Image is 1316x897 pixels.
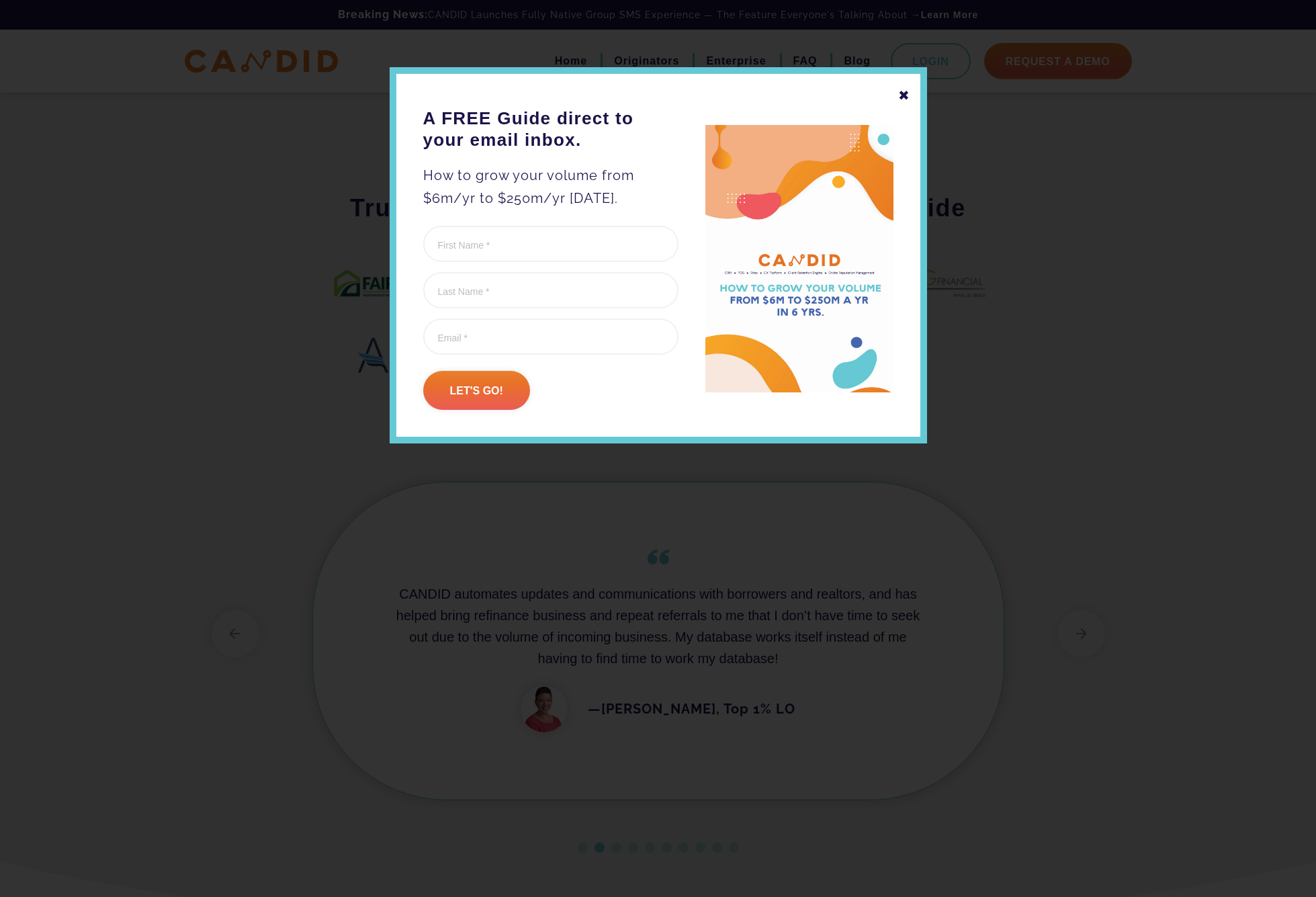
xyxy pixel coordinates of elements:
[423,318,678,355] input: Email *
[423,371,530,410] input: Let's go!
[423,164,678,210] p: How to grow your volume from $6m/yr to $250m/yr [DATE].
[423,226,678,262] input: First Name *
[423,108,678,151] h3: A FREE Guide direct to your email inbox.
[423,272,678,308] input: Last Name *
[705,125,893,393] img: A FREE Guide direct to your email inbox.
[898,84,910,107] div: ✖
